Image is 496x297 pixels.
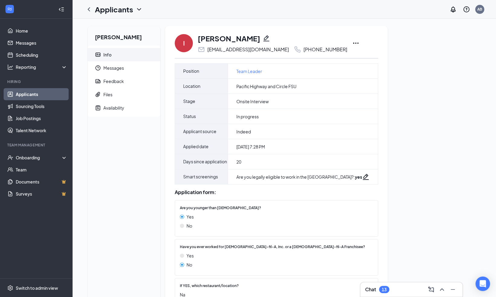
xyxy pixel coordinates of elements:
[88,26,160,46] h2: [PERSON_NAME]
[236,159,241,165] span: 20
[7,142,66,148] div: Team Management
[186,213,194,220] span: Yes
[236,144,265,150] span: [DATE] 7:28 PM
[88,101,160,114] a: NoteActiveAvailability
[236,68,262,75] a: Team Leader
[186,222,192,229] span: No
[16,49,67,61] a: Scheduling
[7,285,13,291] svg: Settings
[355,174,362,180] strong: yes
[16,100,67,112] a: Sourcing Tools
[183,169,218,184] span: Smart screenings
[58,6,64,12] svg: Collapse
[88,75,160,88] a: ReportFeedback
[180,244,365,250] span: Have you ever worked for [DEMOGRAPHIC_DATA]-fil-A, Inc. or a [DEMOGRAPHIC_DATA]-fil-A Franchisee?
[7,6,13,12] svg: WorkstreamLogo
[186,261,192,268] span: No
[183,124,216,139] span: Applicant source
[175,189,378,195] div: Application form:
[477,7,482,12] div: AB
[103,52,112,58] div: Info
[186,252,194,259] span: Yes
[437,285,447,294] button: ChevronUp
[7,64,13,70] svg: Analysis
[16,164,67,176] a: Team
[362,173,369,180] svg: Pencil
[95,78,101,84] svg: Report
[236,174,362,180] div: Are you legally eligible to work in the [GEOGRAPHIC_DATA]? :
[198,33,260,43] h1: [PERSON_NAME]
[88,61,160,75] a: ClockMessages
[438,286,446,293] svg: ChevronUp
[95,52,101,58] svg: ContactCard
[88,88,160,101] a: PaperclipFiles
[16,188,67,200] a: SurveysCrown
[183,139,209,154] span: Applied date
[183,39,185,47] div: I
[103,105,124,111] div: Availability
[382,287,387,292] div: 13
[16,155,62,161] div: Onboarding
[88,48,160,61] a: ContactCardInfo
[16,64,68,70] div: Reporting
[263,35,270,42] svg: Pencil
[16,112,67,124] a: Job Postings
[183,79,200,94] span: Location
[365,286,376,293] h3: Chat
[449,286,456,293] svg: Minimize
[183,109,196,124] span: Status
[236,98,269,104] span: Onsite Interview
[135,6,143,13] svg: ChevronDown
[463,6,470,13] svg: QuestionInfo
[448,285,458,294] button: Minimize
[95,4,133,14] h1: Applicants
[207,46,289,53] div: [EMAIL_ADDRESS][DOMAIN_NAME]
[95,65,101,71] svg: Clock
[95,91,101,97] svg: Paperclip
[303,46,347,53] div: [PHONE_NUMBER]
[426,285,436,294] button: ComposeMessage
[16,37,67,49] a: Messages
[85,6,92,13] svg: ChevronLeft
[16,88,67,100] a: Applicants
[103,61,155,75] span: Messages
[475,276,490,291] div: Open Intercom Messenger
[7,155,13,161] svg: UserCheck
[183,94,195,109] span: Stage
[427,286,435,293] svg: ComposeMessage
[236,113,259,120] span: In progress
[352,40,359,47] svg: Ellipses
[7,79,66,84] div: Hiring
[236,83,297,89] span: Pacific Highway and Circle FSU
[103,78,124,84] div: Feedback
[95,105,101,111] svg: NoteActive
[16,176,67,188] a: DocumentsCrown
[16,285,58,291] div: Switch to admin view
[449,6,457,13] svg: Notifications
[103,91,112,97] div: Files
[198,46,205,53] svg: Email
[180,283,239,289] span: If YES, which restaurant/location?
[180,205,261,211] span: Are you younger than [DEMOGRAPHIC_DATA]?
[294,46,301,53] svg: Phone
[183,154,227,169] span: Days since application
[183,64,199,78] span: Position
[16,25,67,37] a: Home
[16,124,67,136] a: Talent Network
[236,129,251,135] span: Indeed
